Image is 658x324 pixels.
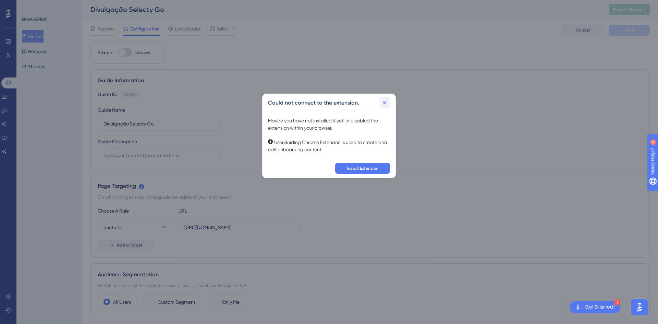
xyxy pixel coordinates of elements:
[268,99,359,107] h2: Could not connect to the extension.
[268,117,390,153] div: Maybe you have not installed it yet, or disabled the extension within your browser. UserGuiding C...
[629,297,650,317] iframe: UserGuiding AI Assistant Launcher
[570,301,620,313] div: Open Get Started! checklist, remaining modules: 1
[614,299,620,305] div: 1
[347,166,378,171] span: Install Extension
[585,303,615,311] div: Get Started!
[16,2,43,10] span: Need Help?
[574,303,582,311] img: launcher-image-alternative-text
[48,3,50,9] div: 4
